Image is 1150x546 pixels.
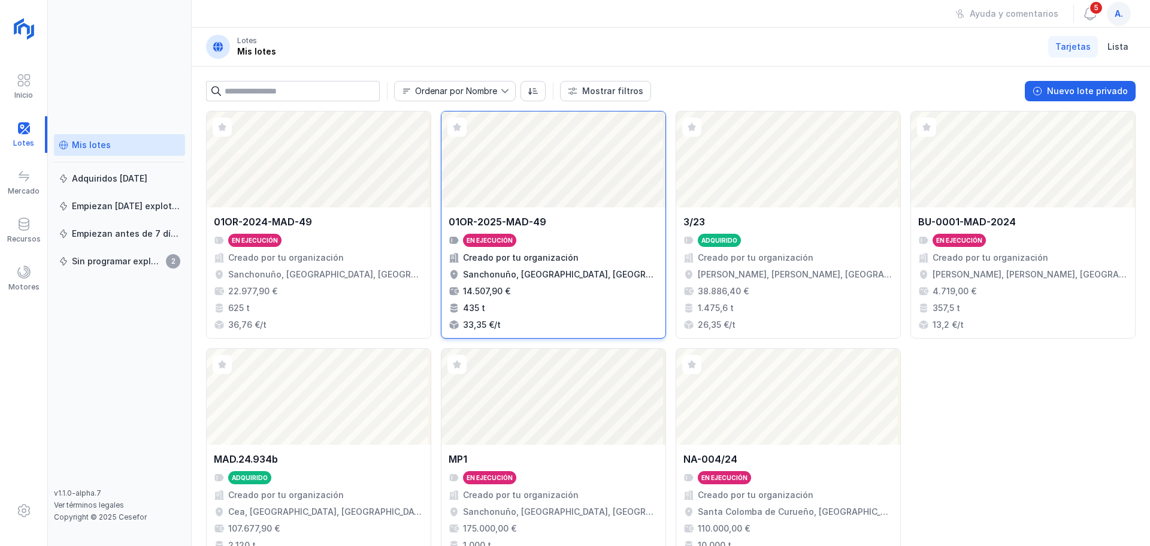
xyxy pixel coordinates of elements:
[72,255,162,267] div: Sin programar explotación
[237,36,257,46] div: Lotes
[1100,36,1136,58] a: Lista
[698,489,813,501] div: Creado por tu organización
[72,139,111,151] div: Mis lotes
[676,111,901,339] a: 3/23AdquiridoCreado por tu organización[PERSON_NAME], [PERSON_NAME], [GEOGRAPHIC_DATA], [GEOGRAPH...
[933,252,1048,264] div: Creado por tu organización
[54,251,185,272] a: Sin programar explotación2
[1048,36,1098,58] a: Tarjetas
[463,506,658,518] div: Sanchonuño, [GEOGRAPHIC_DATA], [GEOGRAPHIC_DATA], [GEOGRAPHIC_DATA]
[970,8,1058,20] div: Ayuda y comentarios
[1055,41,1091,53] span: Tarjetas
[54,168,185,189] a: Adquiridos [DATE]
[166,254,180,269] span: 2
[228,489,344,501] div: Creado por tu organización
[206,111,431,339] a: 01OR-2024-MAD-49En ejecuciónCreado por tu organizaciónSanchonuño, [GEOGRAPHIC_DATA], [GEOGRAPHIC_...
[582,85,643,97] div: Mostrar filtros
[1089,1,1103,15] span: 5
[698,285,749,297] div: 38.886,40 €
[54,195,185,217] a: Empiezan [DATE] explotación
[1047,85,1128,97] div: Nuevo lote privado
[441,111,666,339] a: 01OR-2025-MAD-49En ejecuciónCreado por tu organizaciónSanchonuño, [GEOGRAPHIC_DATA], [GEOGRAPHIC_...
[72,228,180,240] div: Empiezan antes de 7 días
[463,285,510,297] div: 14.507,90 €
[463,252,579,264] div: Creado por tu organización
[948,4,1066,24] button: Ayuda y comentarios
[1115,8,1123,20] span: a.
[228,252,344,264] div: Creado por tu organización
[14,91,33,100] div: Inicio
[415,87,497,95] div: Ordenar por Nombre
[228,269,423,280] div: Sanchonuño, [GEOGRAPHIC_DATA], [GEOGRAPHIC_DATA], [GEOGRAPHIC_DATA]
[910,111,1136,339] a: BU-0001-MAD-2024En ejecuciónCreado por tu organización[PERSON_NAME], [PERSON_NAME], [GEOGRAPHIC_D...
[463,269,658,280] div: Sanchonuño, [GEOGRAPHIC_DATA], [GEOGRAPHIC_DATA], [GEOGRAPHIC_DATA]
[463,523,516,535] div: 175.000,00 €
[9,14,39,44] img: logoRight.svg
[232,236,278,245] div: En ejecución
[683,452,737,466] div: NA-004/24
[933,302,960,314] div: 357,5 t
[560,81,651,101] button: Mostrar filtros
[933,285,976,297] div: 4.719,00 €
[467,236,513,245] div: En ejecución
[54,223,185,245] a: Empiezan antes de 7 días
[214,215,312,229] div: 01OR-2024-MAD-49
[232,473,268,482] div: Adquirido
[1025,81,1136,101] button: Nuevo lote privado
[54,500,124,509] a: Ver términos legales
[54,488,185,498] div: v1.1.0-alpha.7
[467,473,513,482] div: En ejecución
[918,215,1016,229] div: BU-0001-MAD-2024
[933,269,1128,280] div: [PERSON_NAME], [PERSON_NAME], [GEOGRAPHIC_DATA], [GEOGRAPHIC_DATA]
[463,489,579,501] div: Creado por tu organización
[463,319,501,331] div: 33,35 €/t
[701,236,737,245] div: Adquirido
[228,285,277,297] div: 22.977,90 €
[7,234,41,244] div: Recursos
[698,302,734,314] div: 1.475,6 t
[463,302,485,314] div: 435 t
[228,523,280,535] div: 107.677,90 €
[449,452,467,466] div: MP1
[395,82,501,101] span: Nombre
[228,302,250,314] div: 625 t
[698,523,750,535] div: 110.000,00 €
[701,473,747,482] div: En ejecución
[214,452,278,466] div: MAD.24.934b
[72,173,147,185] div: Adquiridos [DATE]
[54,512,185,522] div: Copyright © 2025 Cesefor
[54,134,185,156] a: Mis lotes
[237,46,276,58] div: Mis lotes
[8,282,40,292] div: Motores
[228,319,267,331] div: 36,76 €/t
[449,215,546,229] div: 01OR-2025-MAD-49
[698,269,893,280] div: [PERSON_NAME], [PERSON_NAME], [GEOGRAPHIC_DATA], [GEOGRAPHIC_DATA]
[1107,41,1128,53] span: Lista
[683,215,705,229] div: 3/23
[72,200,180,212] div: Empiezan [DATE] explotación
[698,252,813,264] div: Creado por tu organización
[8,186,40,196] div: Mercado
[228,506,423,518] div: Cea, [GEOGRAPHIC_DATA], [GEOGRAPHIC_DATA], [GEOGRAPHIC_DATA]
[936,236,982,245] div: En ejecución
[698,319,736,331] div: 26,35 €/t
[933,319,964,331] div: 13,2 €/t
[698,506,893,518] div: Santa Colomba de Curueño, [GEOGRAPHIC_DATA], [GEOGRAPHIC_DATA], [GEOGRAPHIC_DATA]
